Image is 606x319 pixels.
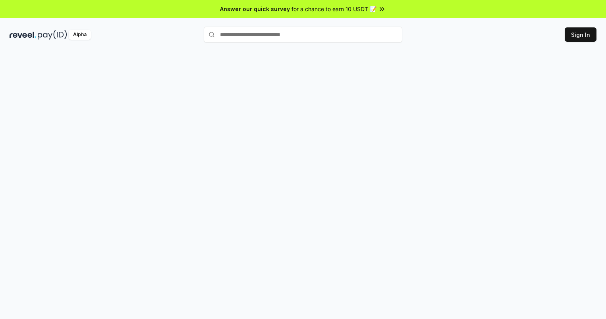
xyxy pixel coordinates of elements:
span: Answer our quick survey [220,5,290,13]
div: Alpha [69,30,91,40]
img: reveel_dark [10,30,36,40]
img: pay_id [38,30,67,40]
button: Sign In [565,27,596,42]
span: for a chance to earn 10 USDT 📝 [291,5,376,13]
